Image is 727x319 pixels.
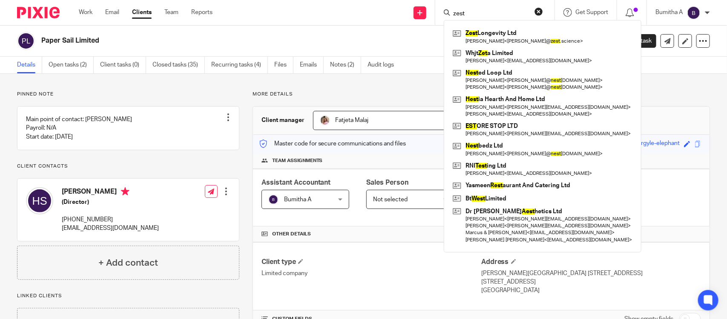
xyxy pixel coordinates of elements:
[253,91,710,98] p: More details
[261,116,305,125] h3: Client manager
[330,57,361,73] a: Notes (2)
[274,57,293,73] a: Files
[17,293,239,299] p: Linked clients
[272,231,311,238] span: Other details
[164,8,178,17] a: Team
[481,286,701,295] p: [GEOGRAPHIC_DATA]
[261,179,331,186] span: Assistant Accountant
[272,157,323,164] span: Team assignments
[17,57,42,73] a: Details
[62,215,159,224] p: [PHONE_NUMBER]
[17,163,239,170] p: Client contacts
[26,187,53,215] img: svg%3E
[41,36,483,45] h2: Paper Sail Limited
[132,8,152,17] a: Clients
[211,57,268,73] a: Recurring tasks (4)
[481,258,701,267] h4: Address
[534,7,543,16] button: Clear
[452,10,529,18] input: Search
[366,179,408,186] span: Sales Person
[336,117,369,123] span: Fatjeta Malaj
[121,187,129,196] i: Primary
[62,198,159,206] h5: (Director)
[17,32,35,50] img: svg%3E
[62,224,159,232] p: [EMAIL_ADDRESS][DOMAIN_NAME]
[17,91,239,98] p: Pinned note
[152,57,205,73] a: Closed tasks (35)
[481,269,701,278] p: [PERSON_NAME][GEOGRAPHIC_DATA] [STREET_ADDRESS]
[79,8,92,17] a: Work
[320,115,330,125] img: MicrosoftTeams-image%20(5).png
[655,8,683,17] p: Bumitha A
[373,197,408,203] span: Not selected
[62,187,159,198] h4: [PERSON_NAME]
[575,9,608,15] span: Get Support
[261,258,481,267] h4: Client type
[268,194,279,205] img: svg%3E
[98,256,158,270] h4: + Add contact
[687,6,701,20] img: svg%3E
[300,57,324,73] a: Emails
[191,8,213,17] a: Reports
[49,57,94,73] a: Open tasks (2)
[481,278,701,286] p: [STREET_ADDRESS]
[100,57,146,73] a: Client tasks (0)
[284,197,311,203] span: Bumitha A
[368,57,400,73] a: Audit logs
[259,139,406,148] p: Master code for secure communications and files
[17,7,60,18] img: Pixie
[261,269,481,278] p: Limited company
[105,8,119,17] a: Email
